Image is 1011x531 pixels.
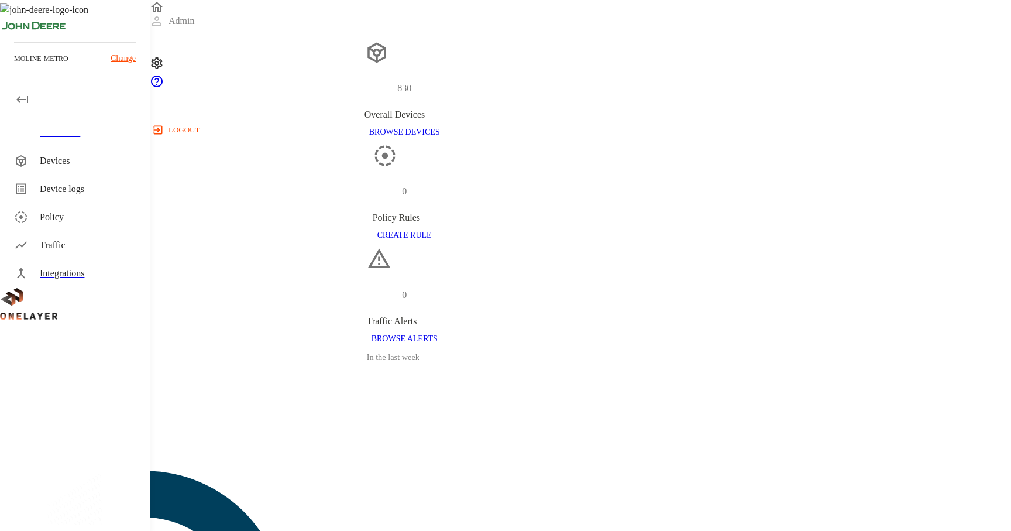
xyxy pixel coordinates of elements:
button: BROWSE ALERTS [367,328,442,350]
h3: In the last week [367,350,442,365]
div: Policy Rules [373,211,436,225]
button: logout [150,121,204,139]
a: CREATE RULE [373,229,436,239]
a: logout [150,121,1011,139]
div: Traffic Alerts [367,314,442,328]
p: Admin [168,14,194,28]
button: CREATE RULE [373,225,436,246]
a: onelayer-support [150,80,164,90]
p: 0 [402,288,407,302]
span: Support Portal [150,80,164,90]
a: BROWSE ALERTS [367,333,442,342]
p: 0 [402,184,407,198]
